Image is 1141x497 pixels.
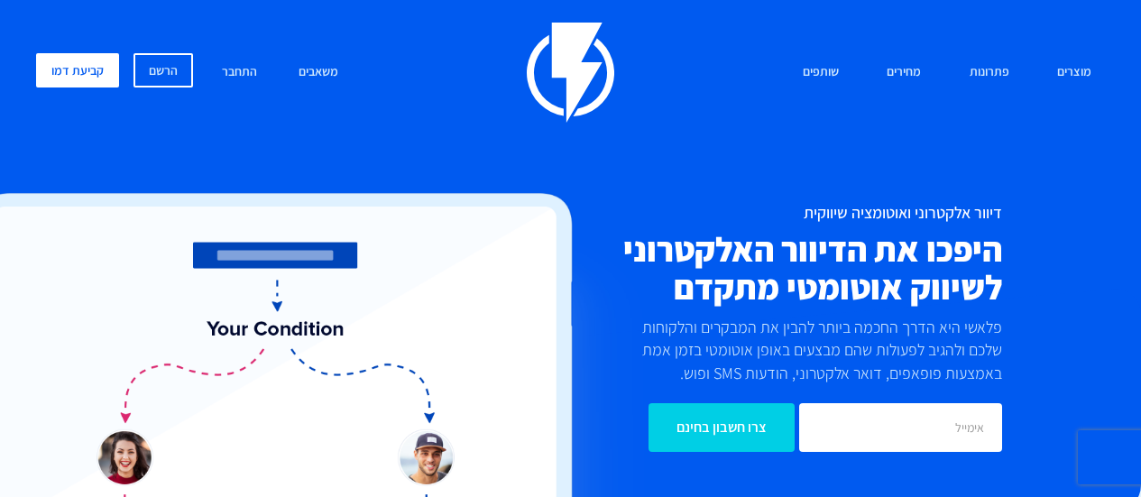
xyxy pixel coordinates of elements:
[133,53,193,87] a: הרשם
[649,403,795,452] input: צרו חשבון בחינם
[285,53,352,92] a: משאבים
[629,316,1002,385] p: פלאשי היא הדרך החכמה ביותר להבין את המבקרים והלקוחות שלכם ולהגיב לפעולות שהם מבצעים באופן אוטומטי...
[495,204,1003,222] h1: דיוור אלקטרוני ואוטומציה שיווקית
[789,53,852,92] a: שותפים
[1044,53,1105,92] a: מוצרים
[36,53,119,87] a: קביעת דמו
[495,231,1003,306] h2: היפכו את הדיוור האלקטרוני לשיווק אוטומטי מתקדם
[873,53,934,92] a: מחירים
[799,403,1002,452] input: אימייל
[208,53,271,92] a: התחבר
[956,53,1023,92] a: פתרונות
